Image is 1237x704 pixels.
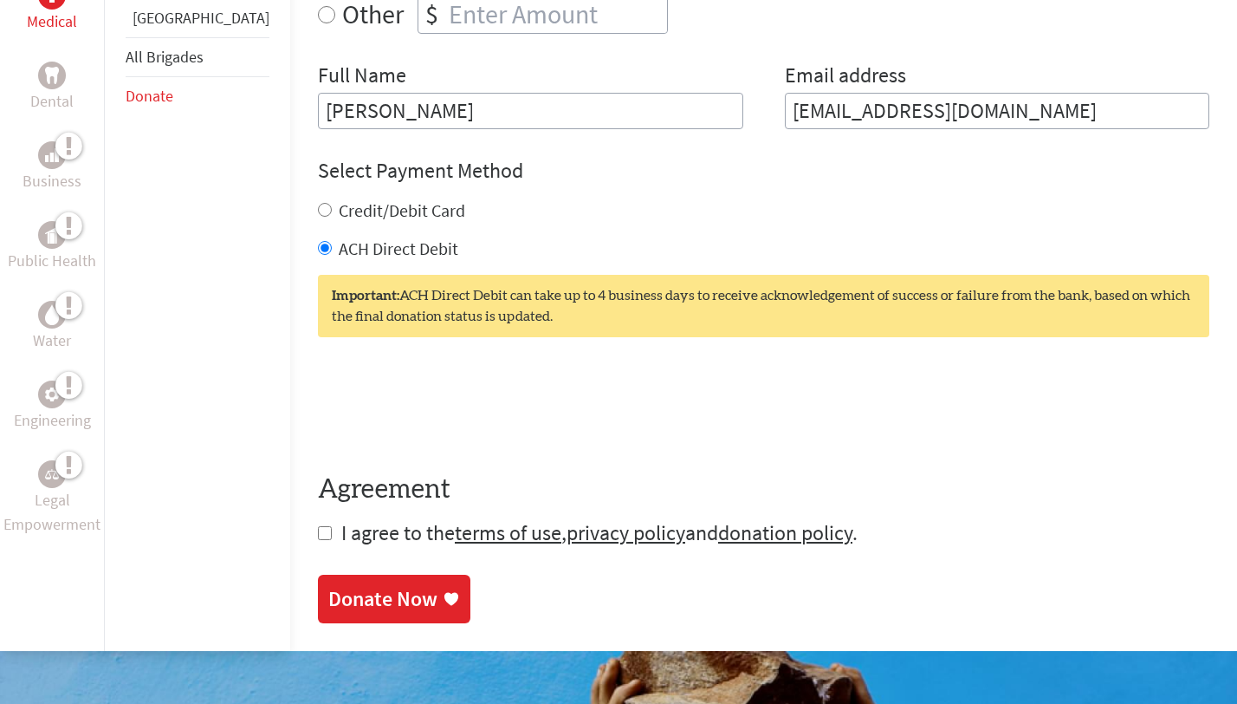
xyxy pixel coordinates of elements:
[567,519,685,546] a: privacy policy
[33,329,71,353] p: Water
[38,221,66,249] div: Public Health
[318,93,743,129] input: Enter Full Name
[45,388,59,401] img: Engineering
[45,68,59,84] img: Dental
[45,148,59,162] img: Business
[126,6,269,37] li: Panama
[33,301,71,353] a: WaterWater
[318,474,1209,505] h4: Agreement
[318,372,581,440] iframe: reCAPTCHA
[785,62,906,93] label: Email address
[14,381,91,433] a: EngineeringEngineering
[14,408,91,433] p: Engineering
[318,62,406,93] label: Full Name
[38,301,66,329] div: Water
[23,141,81,193] a: BusinessBusiness
[27,10,77,34] p: Medical
[318,275,1209,337] div: ACH Direct Debit can take up to 4 business days to receive acknowledgement of success or failure ...
[45,305,59,325] img: Water
[126,86,173,106] a: Donate
[318,157,1209,185] h4: Select Payment Method
[341,519,858,546] span: I agree to the , and .
[8,249,96,273] p: Public Health
[339,238,458,259] label: ACH Direct Debit
[133,8,269,28] a: [GEOGRAPHIC_DATA]
[126,77,269,115] li: Donate
[30,89,74,114] p: Dental
[332,289,399,303] strong: Important:
[38,381,66,408] div: Engineering
[30,62,74,114] a: DentalDental
[318,575,470,623] a: Donate Now
[8,221,96,273] a: Public HealthPublic Health
[23,169,81,193] p: Business
[328,585,437,613] div: Donate Now
[785,93,1210,129] input: Your Email
[45,469,59,479] img: Legal Empowerment
[45,226,59,244] img: Public Health
[3,488,100,537] p: Legal Empowerment
[38,141,66,169] div: Business
[339,199,465,221] label: Credit/Debit Card
[718,519,852,546] a: donation policy
[38,460,66,488] div: Legal Empowerment
[455,519,561,546] a: terms of use
[3,460,100,537] a: Legal EmpowermentLegal Empowerment
[126,47,204,67] a: All Brigades
[126,37,269,77] li: All Brigades
[38,62,66,89] div: Dental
